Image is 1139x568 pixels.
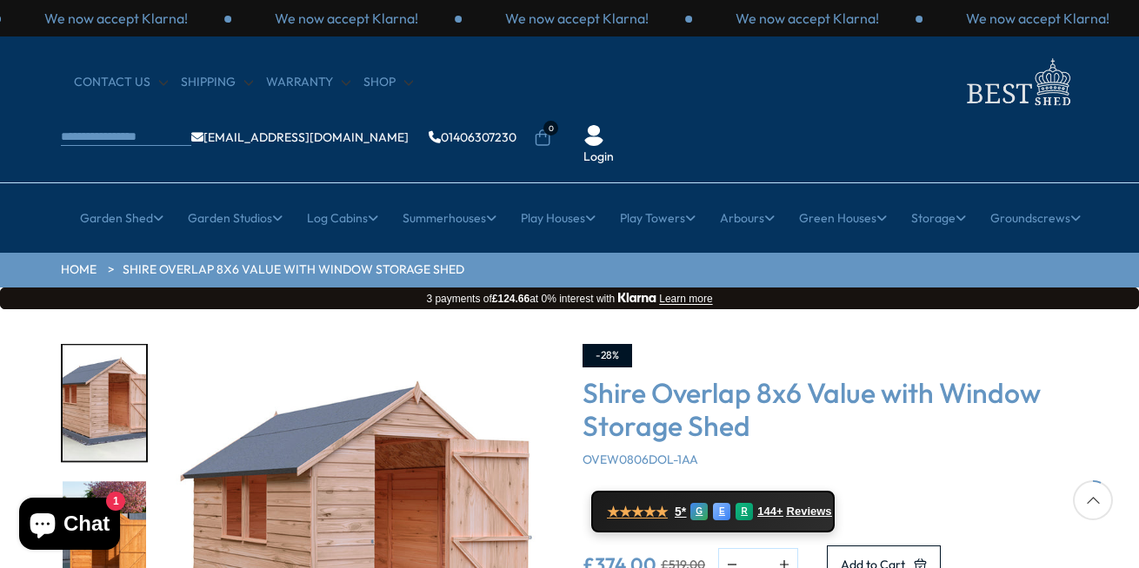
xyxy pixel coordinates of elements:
[462,9,692,28] div: 2 / 3
[44,9,188,28] p: We now accept Klarna!
[231,9,462,28] div: 1 / 3
[543,121,558,135] span: 0
[123,261,464,279] a: Shire Overlap 8x6 Value with Window Storage Shed
[583,452,698,467] span: OVEW0806DOL-1AA
[966,9,1109,28] p: We now accept Klarna!
[266,74,350,91] a: Warranty
[275,9,418,28] p: We now accept Klarna!
[787,505,832,518] span: Reviews
[181,74,253,91] a: Shipping
[63,346,146,461] img: Overlap8x6SDValueWITHWINDOW_THUMB_6e051e9e-2b44-4ae2-8e9c-643aaf2f8f21_200x200.jpg
[74,74,168,91] a: CONTACT US
[990,196,1081,240] a: Groundscrews
[583,344,632,367] div: -28%
[757,505,783,518] span: 144+
[307,196,378,240] a: Log Cabins
[14,498,125,554] inbox-online-store-chat: Shopify online store chat
[713,503,730,520] div: E
[736,503,753,520] div: R
[620,196,696,240] a: Play Towers
[80,196,163,240] a: Garden Shed
[429,131,516,143] a: 01406307230
[403,196,496,240] a: Summerhouses
[363,74,413,91] a: Shop
[692,9,923,28] div: 3 / 3
[521,196,596,240] a: Play Houses
[720,196,775,240] a: Arbours
[505,9,649,28] p: We now accept Klarna!
[61,261,97,279] a: HOME
[736,9,879,28] p: We now accept Klarna!
[583,376,1078,443] h3: Shire Overlap 8x6 Value with Window Storage Shed
[534,129,551,147] a: 0
[1,9,231,28] div: 3 / 3
[690,503,708,520] div: G
[956,54,1078,110] img: logo
[188,196,283,240] a: Garden Studios
[911,196,966,240] a: Storage
[799,196,887,240] a: Green Houses
[191,131,409,143] a: [EMAIL_ADDRESS][DOMAIN_NAME]
[607,504,668,520] span: ★★★★★
[61,344,148,463] div: 2 / 12
[591,491,835,532] a: ★★★★★ 5* G E R 144+ Reviews
[583,149,614,166] a: Login
[583,125,604,146] img: User Icon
